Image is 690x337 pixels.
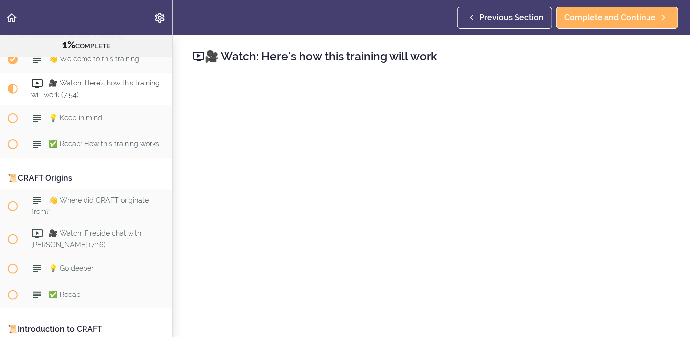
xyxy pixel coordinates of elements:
span: Complete and Continue [564,12,656,24]
span: 👋 Where did CRAFT originate from? [31,196,149,215]
span: 🎥 Watch: Here's how this training will work (7:54) [31,79,160,98]
span: 💡 Keep in mind [49,114,102,122]
h2: 🎥 Watch: Here's how this training will work [193,48,670,65]
div: COMPLETE [12,39,160,52]
svg: Settings Menu [154,12,166,24]
a: Previous Section [457,7,552,29]
span: Previous Section [479,12,544,24]
a: Complete and Continue [556,7,678,29]
svg: Back to course curriculum [6,12,18,24]
span: ✅ Recap [49,291,81,298]
span: 1% [62,39,75,51]
span: 👋 Welcome to this training! [49,55,141,63]
span: 💡 Go deeper [49,264,94,272]
span: ✅ Recap: How this training works [49,140,159,148]
span: 🎥 Watch: Fireside chat with [PERSON_NAME] (7:16) [31,229,141,249]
